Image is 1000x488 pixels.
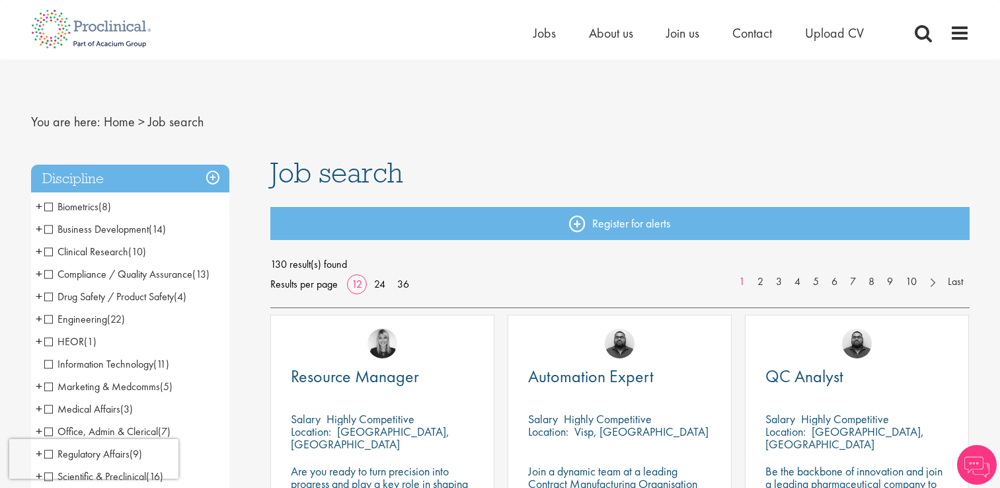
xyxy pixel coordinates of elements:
span: Engineering [44,312,107,326]
span: Office, Admin & Clerical [44,425,171,438]
span: + [36,196,42,216]
span: Salary [528,411,558,427]
a: 8 [862,274,881,290]
span: (7) [158,425,171,438]
span: Jobs [533,24,556,42]
span: Business Development [44,222,166,236]
p: Highly Competitive [327,411,414,427]
img: Ashley Bennett [842,329,872,358]
a: 6 [825,274,844,290]
span: Biometrics [44,200,111,214]
span: (3) [120,402,133,416]
a: 2 [751,274,770,290]
span: (22) [107,312,125,326]
span: + [36,309,42,329]
a: Upload CV [805,24,864,42]
span: Automation Expert [528,365,654,387]
a: 5 [806,274,826,290]
span: + [36,421,42,441]
span: Compliance / Quality Assurance [44,267,210,281]
p: Highly Competitive [564,411,652,427]
a: Last [941,274,970,290]
span: Compliance / Quality Assurance [44,267,192,281]
a: 12 [347,277,367,291]
span: Location: [765,424,806,439]
a: 9 [880,274,900,290]
span: + [36,264,42,284]
a: Contact [732,24,772,42]
span: Results per page [270,274,338,294]
p: [GEOGRAPHIC_DATA], [GEOGRAPHIC_DATA] [765,424,924,452]
span: Location: [291,424,331,439]
span: You are here: [31,113,100,130]
span: HEOR [44,335,84,348]
h3: Discipline [31,165,229,193]
a: 7 [843,274,863,290]
span: QC Analyst [765,365,843,387]
a: 10 [899,274,923,290]
a: 4 [788,274,807,290]
span: Drug Safety / Product Safety [44,290,186,304]
a: QC Analyst [765,368,948,385]
img: Chatbot [957,445,997,485]
p: Highly Competitive [801,411,889,427]
span: (14) [149,222,166,236]
a: Join us [666,24,699,42]
span: + [36,241,42,261]
span: + [36,399,42,419]
a: Automation Expert [528,368,711,385]
span: Resource Manager [291,365,419,387]
a: Resource Manager [291,368,474,385]
span: Medical Affairs [44,402,133,416]
span: Biometrics [44,200,98,214]
span: (10) [128,245,146,259]
span: Information Technology [44,357,153,371]
span: Salary [765,411,795,427]
p: [GEOGRAPHIC_DATA], [GEOGRAPHIC_DATA] [291,424,449,452]
span: (4) [174,290,186,304]
a: 3 [769,274,788,290]
p: Visp, [GEOGRAPHIC_DATA] [574,424,709,439]
a: 24 [369,277,390,291]
span: + [36,376,42,396]
a: About us [589,24,633,42]
span: Information Technology [44,357,169,371]
span: Business Development [44,222,149,236]
span: Marketing & Medcomms [44,380,160,393]
span: (8) [98,200,111,214]
span: (13) [192,267,210,281]
span: Job search [148,113,204,130]
span: Location: [528,424,568,439]
span: Marketing & Medcomms [44,380,173,393]
img: Janelle Jones [367,329,397,358]
iframe: reCAPTCHA [9,439,178,479]
span: 130 result(s) found [270,255,970,274]
span: Salary [291,411,321,427]
a: breadcrumb link [104,113,135,130]
span: + [36,331,42,351]
span: (11) [153,357,169,371]
span: Clinical Research [44,245,146,259]
span: Job search [270,155,403,190]
a: 36 [393,277,414,291]
span: + [36,219,42,239]
a: Register for alerts [270,207,970,240]
span: > [138,113,145,130]
img: Ashley Bennett [605,329,635,358]
span: (5) [160,380,173,393]
span: Clinical Research [44,245,128,259]
span: (1) [84,335,96,348]
span: HEOR [44,335,96,348]
span: Medical Affairs [44,402,120,416]
a: 1 [732,274,751,290]
span: Engineering [44,312,125,326]
span: + [36,286,42,306]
